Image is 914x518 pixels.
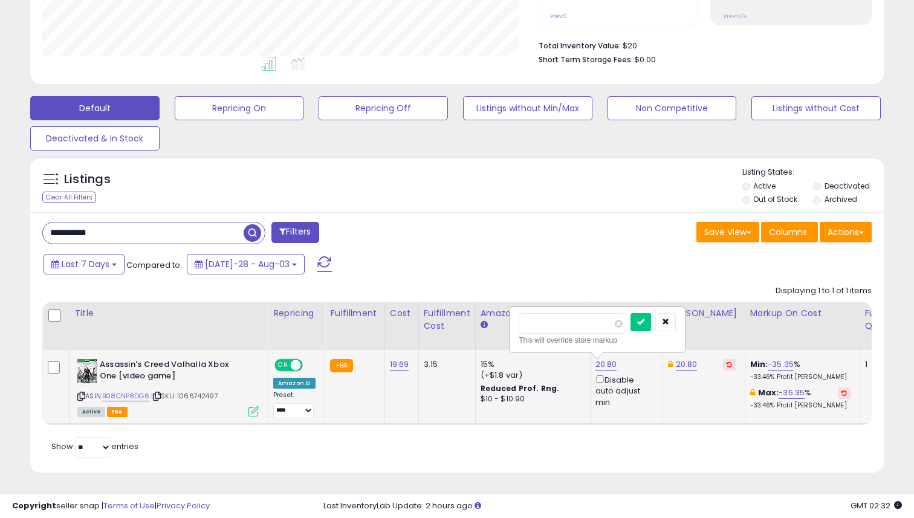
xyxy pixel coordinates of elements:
[77,359,97,383] img: 51s9A18F1TL._SL40_.jpg
[696,222,759,242] button: Save View
[481,307,585,320] div: Amazon Fees
[390,358,409,371] a: 19.69
[481,320,488,331] small: Amazon Fees.
[151,391,218,401] span: | SKU: 1066742497
[273,307,320,320] div: Repricing
[776,285,872,297] div: Displaying 1 to 1 of 1 items
[865,307,907,332] div: Fulfillable Quantity
[742,167,884,178] p: Listing States:
[424,307,470,332] div: Fulfillment Cost
[44,254,125,274] button: Last 7 Days
[12,500,210,512] div: seller snap | |
[51,441,138,452] span: Show: entries
[825,181,870,191] label: Deactivated
[30,126,160,151] button: Deactivated & In Stock
[768,358,794,371] a: -35.35
[865,359,903,370] div: 1
[724,13,747,20] small: Prev: N/A
[539,37,863,52] li: $20
[758,387,779,398] b: Max:
[390,307,413,320] div: Cost
[42,192,96,203] div: Clear All Filters
[330,307,379,320] div: Fulfillment
[481,383,560,393] b: Reduced Prof. Rng.
[273,391,316,418] div: Preset:
[750,359,851,381] div: %
[753,194,797,204] label: Out of Stock
[750,401,851,410] p: -33.46% Profit [PERSON_NAME]
[550,13,567,20] small: Prev: 0
[175,96,304,120] button: Repricing On
[820,222,872,242] button: Actions
[424,359,466,370] div: 3.15
[750,358,768,370] b: Min:
[157,500,210,511] a: Privacy Policy
[187,254,305,274] button: [DATE]-28 - Aug-03
[74,307,263,320] div: Title
[608,96,737,120] button: Non Competitive
[769,226,807,238] span: Columns
[750,373,851,381] p: -33.46% Profit [PERSON_NAME]
[323,500,902,512] div: Last InventoryLab Update: 2 hours ago.
[273,378,316,389] div: Amazon AI
[301,360,320,371] span: OFF
[102,391,149,401] a: B08CNP8DG6
[62,258,109,270] span: Last 7 Days
[107,407,128,417] span: FBA
[481,370,581,381] div: (+$1.8 var)
[539,40,621,51] b: Total Inventory Value:
[64,171,111,188] h5: Listings
[753,181,776,191] label: Active
[779,387,805,399] a: -35.35
[12,500,56,511] strong: Copyright
[668,307,740,320] div: [PERSON_NAME]
[750,307,855,320] div: Markup on Cost
[539,54,633,65] b: Short Term Storage Fees:
[271,222,319,243] button: Filters
[761,222,818,242] button: Columns
[205,258,290,270] span: [DATE]-28 - Aug-03
[676,358,698,371] a: 20.80
[126,259,182,271] span: Compared to:
[30,96,160,120] button: Default
[276,360,291,371] span: ON
[750,387,851,410] div: %
[635,54,656,65] span: $0.00
[77,407,105,417] span: All listings currently available for purchase on Amazon
[751,96,881,120] button: Listings without Cost
[595,373,653,408] div: Disable auto adjust min
[595,358,617,371] a: 20.80
[851,500,902,511] span: 2025-08-12 02:32 GMT
[77,359,259,415] div: ASIN:
[745,302,860,350] th: The percentage added to the cost of goods (COGS) that forms the calculator for Min & Max prices.
[825,194,857,204] label: Archived
[481,359,581,370] div: 15%
[519,334,676,346] div: This will override store markup
[330,359,352,372] small: FBA
[100,359,247,384] b: Assassin's Creed Valhalla Xbox One [video game]
[463,96,592,120] button: Listings without Min/Max
[103,500,155,511] a: Terms of Use
[319,96,448,120] button: Repricing Off
[481,394,581,404] div: $10 - $10.90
